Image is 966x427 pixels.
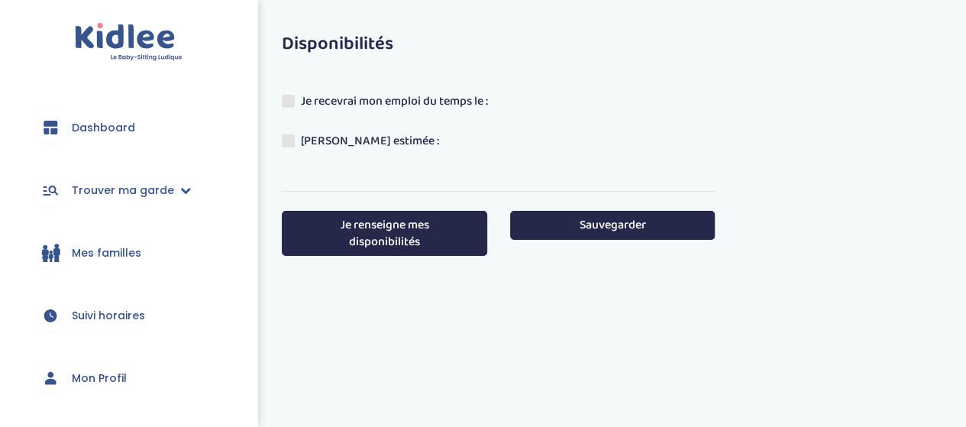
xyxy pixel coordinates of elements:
img: logo.svg [75,23,183,62]
a: Dashboard [23,100,234,155]
a: Suivi horaires [23,288,234,343]
label: [PERSON_NAME] estimée : [282,132,451,155]
span: Suivi horaires [72,308,145,324]
span: Dashboard [72,120,135,136]
a: Mon Profil [23,351,234,406]
span: Trouver ma garde [72,183,174,199]
button: Sauvegarder [510,211,716,239]
label: Je recevrai mon emploi du temps le : [282,92,499,115]
a: Mes familles [23,225,234,280]
span: Mes familles [72,245,141,261]
a: Je renseigne mes disponibilités [282,211,487,256]
span: Mon Profil [72,370,127,387]
h3: Disponibilités [282,34,943,54]
a: Trouver ma garde [23,163,234,218]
